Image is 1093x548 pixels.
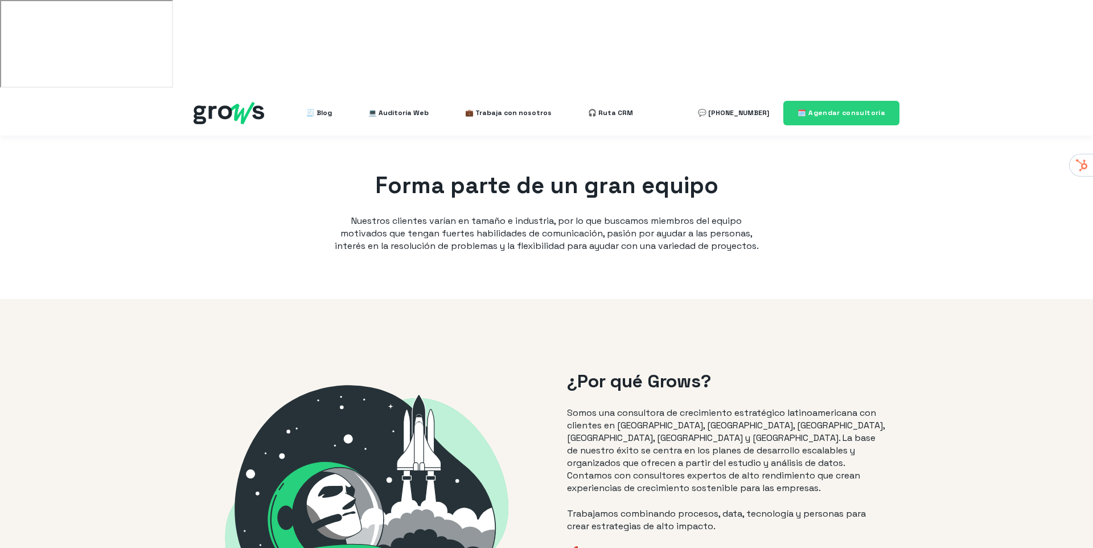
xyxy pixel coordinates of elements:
a: 💬 [PHONE_NUMBER] [698,101,769,124]
a: 💼 Trabaja con nosotros [465,101,552,124]
h2: ¿Por qué Grows? [567,369,888,394]
a: 🗓️ Agendar consultoría [783,101,899,125]
a: 🧾 Blog [306,101,332,124]
a: 🎧 Ruta CRM [588,101,633,124]
h1: Forma parte de un gran equipo [330,170,763,202]
p: Nuestros clientes varían en tamaño e industria, por lo que buscamos miembros del equipo motivados... [330,215,763,252]
p: Somos una consultora de crecimiento estratégico latinoamericana con clientes en [GEOGRAPHIC_DATA]... [567,407,888,494]
span: 🗓️ Agendar consultoría [798,108,885,117]
a: 💻 Auditoría Web [368,101,429,124]
p: Trabajamos combinando procesos, data, tecnología y personas para crear estrategias de alto impacto. [567,508,888,533]
img: grows - hubspot [194,102,264,124]
iframe: Chat Widget [1036,493,1093,548]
